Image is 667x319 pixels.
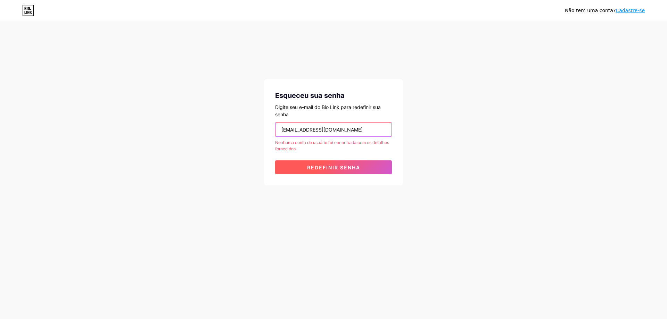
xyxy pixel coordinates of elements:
[275,160,392,174] button: Redefinir senha
[275,140,389,151] font: Nenhuma conta de usuário foi encontrada com os detalhes fornecidos
[565,8,616,13] font: Não tem uma conta?
[275,104,381,117] font: Digite seu e-mail do Bio Link para redefinir sua senha
[275,123,392,136] input: E-mail
[307,165,360,170] font: Redefinir senha
[275,91,345,100] font: Esqueceu sua senha
[616,8,645,13] a: Cadastre-se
